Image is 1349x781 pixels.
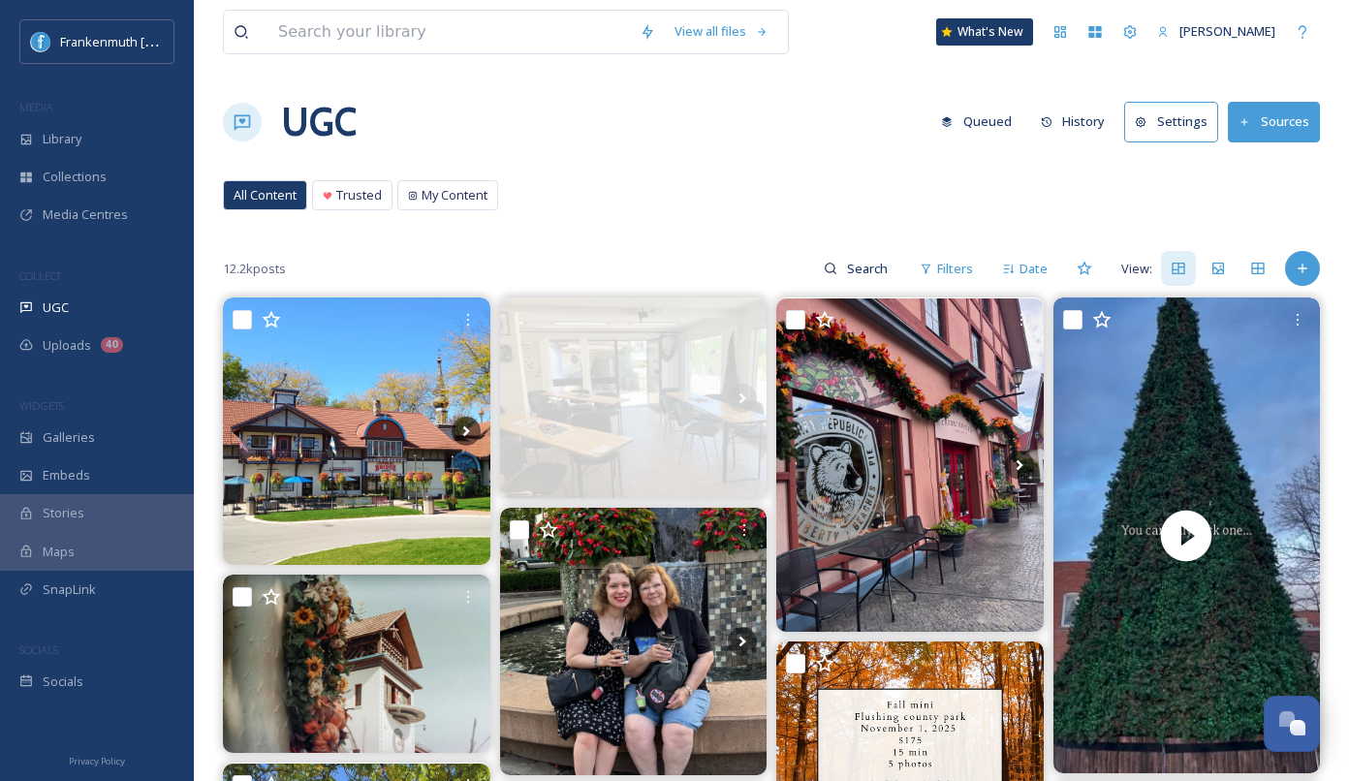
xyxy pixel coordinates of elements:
span: Trusted [336,186,382,204]
span: Galleries [43,428,95,447]
img: Canon A1 | Seattle Filmworks 200 #analogphotography #film #Frankenmuth #Michigan [223,575,490,753]
span: [PERSON_NAME] [1179,22,1275,40]
span: Privacy Policy [69,755,125,767]
a: Settings [1124,102,1228,141]
span: 12.2k posts [223,260,286,278]
span: Socials [43,672,83,691]
a: View all files [665,13,778,50]
span: WIDGETS [19,398,64,413]
button: History [1031,103,1115,141]
span: Filters [937,260,973,278]
span: All Content [234,186,297,204]
span: Maps [43,543,75,561]
span: UGC [43,298,69,317]
button: Queued [931,103,1021,141]
button: Sources [1228,102,1320,141]
span: Stories [43,504,84,522]
span: Embeds [43,466,90,484]
span: View: [1121,260,1152,278]
span: SOCIALS [19,642,58,657]
span: Frankenmuth [US_STATE] [60,32,206,50]
span: My Content [422,186,487,204]
a: Queued [931,103,1031,141]
input: Search [837,249,900,288]
span: MEDIA [19,100,53,114]
video: Impossible to pick ✋🏼 That’s why each room has it’s own theme! What are yours? These will be mine... [1052,297,1320,773]
a: [PERSON_NAME] [1147,13,1285,50]
span: Date [1020,260,1048,278]
img: thumbnail [1052,297,1320,773]
button: Open Chat [1264,696,1320,752]
img: 🍷✨ Taste the cozy flavors of fall with a wine tasting from Cherry Republic! Stop into our Franken... [776,298,1044,632]
img: Social%20Media%20PFP%202025.jpg [31,32,50,51]
span: COLLECT [19,268,61,283]
img: "C-O-F-F-E-E coffee is not [definitely] for me!" Mom and I always sing that song🥰 ☕️Happy Nationa... [500,508,768,775]
span: Collections [43,168,107,186]
span: SnapLink [43,580,96,599]
span: Uploads [43,336,91,355]
button: Settings [1124,102,1218,141]
div: 40 [101,337,123,353]
input: Search your library [268,11,630,53]
a: History [1031,103,1125,141]
a: UGC [281,93,357,151]
a: What's New [936,18,1033,46]
img: Komm in meinen nächsten Kurs und kurz darauf kannst Du schon auf fischen. Start 11.10.2025 2x Sam... [500,297,768,498]
a: Privacy Policy [69,748,125,771]
span: Library [43,130,81,148]
img: Němečtí imigranti si v Michiganu vystavěli krásnou bavorskou vesničku... #frankenmuth #michigan #... [223,297,490,565]
span: Media Centres [43,205,128,224]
